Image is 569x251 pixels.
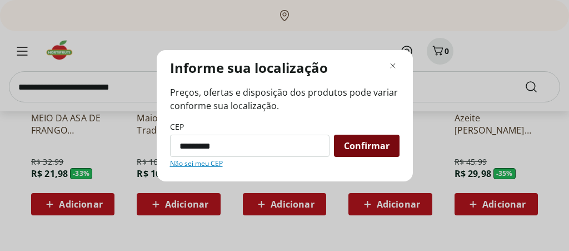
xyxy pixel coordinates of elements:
button: Fechar modal de regionalização [386,59,400,72]
p: Informe sua localização [170,59,328,77]
div: Modal de regionalização [157,50,413,181]
span: Confirmar [344,141,390,150]
label: CEP [170,121,184,132]
a: Não sei meu CEP [170,159,223,168]
span: Preços, ofertas e disposição dos produtos pode variar conforme sua localização. [170,86,400,112]
button: Confirmar [334,135,400,157]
